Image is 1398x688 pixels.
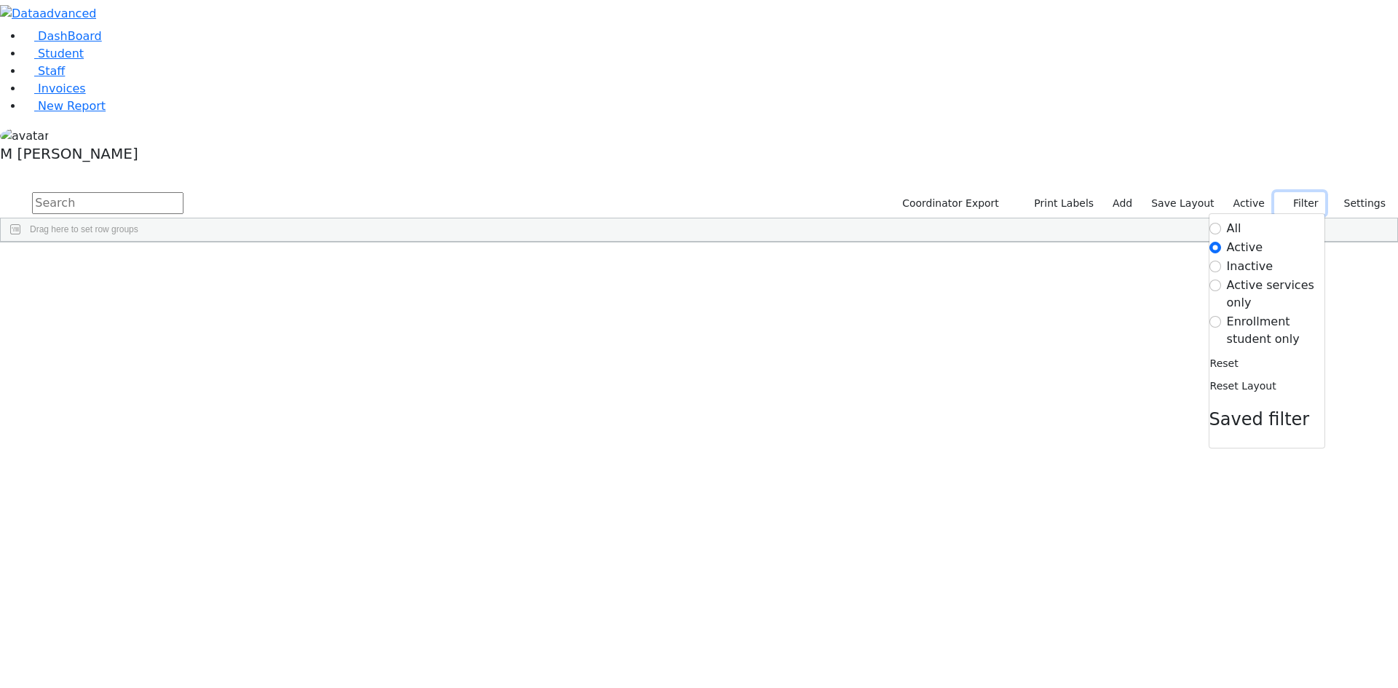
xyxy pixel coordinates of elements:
label: Enrollment student only [1227,313,1324,348]
input: Inactive [1209,261,1221,272]
a: Add [1106,192,1139,215]
span: Saved filter [1209,409,1310,430]
label: Active [1227,239,1263,256]
a: DashBoard [23,29,102,43]
span: Invoices [38,82,86,95]
span: Student [38,47,84,60]
label: Active services only [1227,277,1324,312]
input: Active [1209,242,1221,253]
button: Save Layout [1145,192,1220,215]
button: Filter [1274,192,1325,215]
input: Active services only [1209,280,1221,291]
a: Invoices [23,82,86,95]
button: Settings [1325,192,1392,215]
span: Drag here to set row groups [30,224,138,234]
label: All [1227,220,1241,237]
a: New Report [23,99,106,113]
div: Settings [1209,213,1325,448]
button: Reset [1209,352,1239,375]
input: All [1209,223,1221,234]
button: Reset Layout [1209,375,1277,398]
span: DashBoard [38,29,102,43]
span: New Report [38,99,106,113]
button: Coordinator Export [893,192,1006,215]
label: Inactive [1227,258,1273,275]
span: Staff [38,64,65,78]
button: Print Labels [1017,192,1100,215]
a: Student [23,47,84,60]
a: Staff [23,64,65,78]
input: Search [32,192,183,214]
input: Enrollment student only [1209,316,1221,328]
label: Active [1227,192,1271,215]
